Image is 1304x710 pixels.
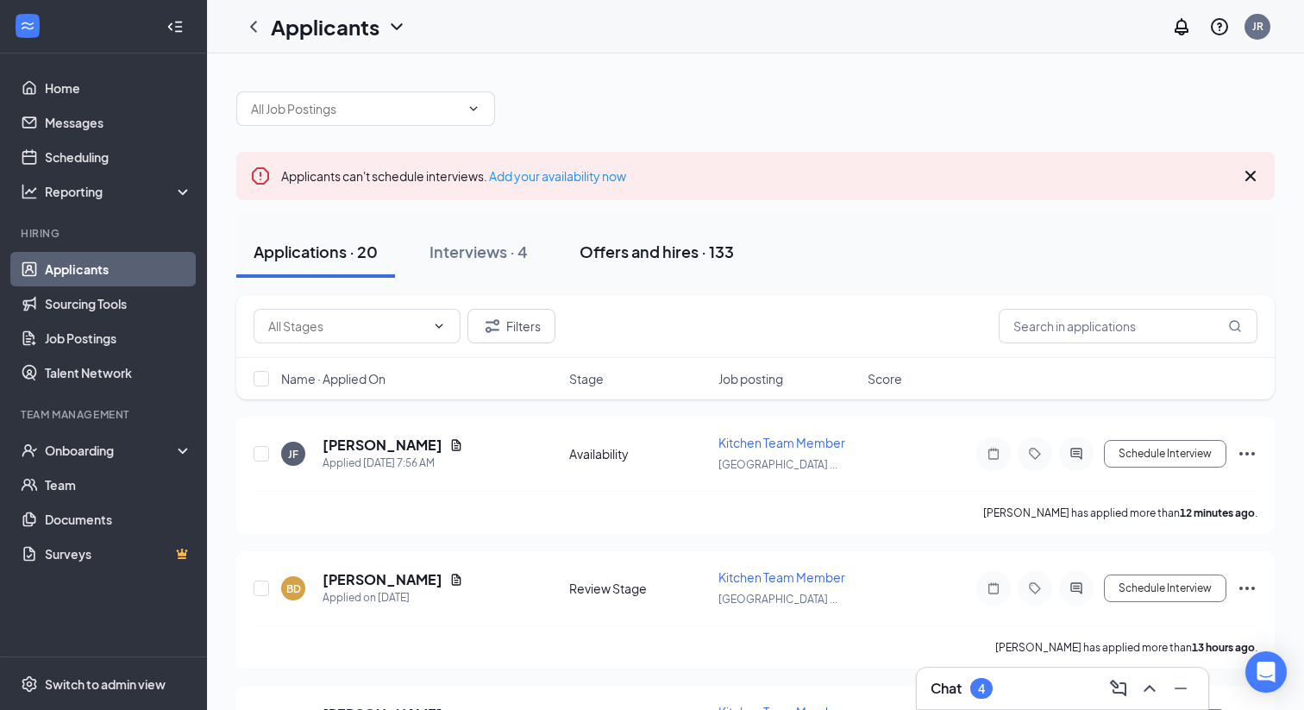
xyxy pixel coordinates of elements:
span: Name · Applied On [281,370,386,387]
div: Hiring [21,226,189,241]
input: Search in applications [999,309,1257,343]
svg: WorkstreamLogo [19,17,36,35]
a: Job Postings [45,321,192,355]
svg: Settings [21,675,38,693]
a: Sourcing Tools [45,286,192,321]
div: Offers and hires · 133 [580,241,734,262]
p: [PERSON_NAME] has applied more than . [995,640,1257,655]
svg: Document [449,438,463,452]
svg: Minimize [1170,678,1191,699]
span: Score [868,370,902,387]
span: Job posting [718,370,783,387]
svg: Analysis [21,183,38,200]
button: Filter Filters [467,309,555,343]
div: Applied on [DATE] [323,589,463,606]
p: [PERSON_NAME] has applied more than . [983,506,1257,520]
h3: Chat [931,679,962,698]
button: Minimize [1167,675,1194,702]
svg: QuestionInfo [1209,16,1230,37]
div: Interviews · 4 [429,241,528,262]
b: 12 minutes ago [1180,506,1255,519]
input: All Stages [268,317,425,336]
svg: UserCheck [21,442,38,459]
div: Onboarding [45,442,178,459]
svg: ComposeMessage [1108,678,1129,699]
svg: Collapse [166,18,184,35]
h1: Applicants [271,12,379,41]
h5: [PERSON_NAME] [323,436,442,455]
svg: Note [983,447,1004,461]
div: Applications · 20 [254,241,378,262]
div: JF [288,447,298,462]
a: Scheduling [45,140,192,174]
button: ChevronUp [1136,675,1163,702]
a: Applicants [45,252,192,286]
svg: ActiveChat [1066,581,1087,595]
svg: Filter [482,316,503,336]
svg: Notifications [1171,16,1192,37]
div: 4 [978,682,985,696]
span: Applicants can't schedule interviews. [281,168,626,184]
a: SurveysCrown [45,537,192,571]
svg: ActiveChat [1066,447,1087,461]
span: [GEOGRAPHIC_DATA] ... [718,458,837,471]
b: 13 hours ago [1192,641,1255,654]
div: Availability [569,445,708,462]
div: Applied [DATE] 7:56 AM [323,455,463,472]
svg: Ellipses [1237,578,1257,599]
svg: ChevronDown [386,16,407,37]
div: JR [1252,19,1263,34]
span: Kitchen Team Member [718,435,845,450]
a: Home [45,71,192,105]
svg: MagnifyingGlass [1228,319,1242,333]
div: Switch to admin view [45,675,166,693]
h5: [PERSON_NAME] [323,570,442,589]
svg: Tag [1025,447,1045,461]
span: Stage [569,370,604,387]
svg: ChevronLeft [243,16,264,37]
span: Kitchen Team Member [718,569,845,585]
svg: Note [983,581,1004,595]
div: Review Stage [569,580,708,597]
button: ComposeMessage [1105,675,1132,702]
svg: Document [449,573,463,587]
svg: Tag [1025,581,1045,595]
a: Team [45,468,192,502]
a: Documents [45,502,192,537]
button: Schedule Interview [1104,575,1226,602]
input: All Job Postings [251,99,460,118]
svg: ChevronDown [432,319,446,333]
div: Team Management [21,407,189,422]
div: Reporting [45,183,193,200]
a: Talent Network [45,355,192,390]
button: Schedule Interview [1104,440,1226,468]
span: [GEOGRAPHIC_DATA] ... [718,593,837,606]
svg: ChevronDown [467,102,480,116]
div: Open Intercom Messenger [1245,651,1287,693]
div: BD [286,581,301,596]
svg: Ellipses [1237,443,1257,464]
svg: Cross [1240,166,1261,186]
svg: ChevronUp [1139,678,1160,699]
a: Messages [45,105,192,140]
a: Add your availability now [489,168,626,184]
svg: Error [250,166,271,186]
